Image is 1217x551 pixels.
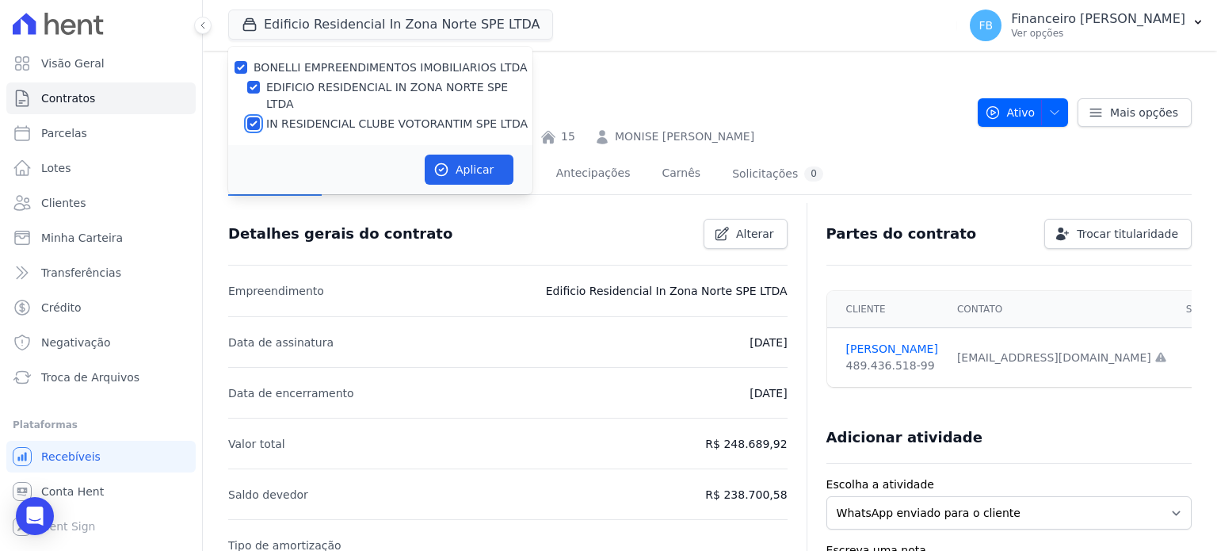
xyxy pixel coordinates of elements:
[41,265,121,281] span: Transferências
[228,485,308,504] p: Saldo devedor
[425,155,513,185] button: Aplicar
[1077,226,1178,242] span: Trocar titularidade
[615,128,754,145] a: MONISE [PERSON_NAME]
[41,90,95,106] span: Contratos
[6,117,196,149] a: Parcelas
[553,154,634,196] a: Antecipações
[979,20,993,31] span: FB
[41,160,71,176] span: Lotes
[254,61,528,74] label: BONELLI EMPREENDIMENTOS IMOBILIARIOS LTDA
[729,154,826,196] a: Solicitações0
[846,341,938,358] a: [PERSON_NAME]
[41,195,86,211] span: Clientes
[41,369,139,385] span: Troca de Arquivos
[705,434,787,453] p: R$ 248.689,92
[705,485,787,504] p: R$ 238.700,58
[826,428,982,447] h3: Adicionar atividade
[6,48,196,79] a: Visão Geral
[228,434,285,453] p: Valor total
[1078,98,1192,127] a: Mais opções
[978,98,1069,127] button: Ativo
[736,226,774,242] span: Alterar
[957,350,1167,366] div: [EMAIL_ADDRESS][DOMAIN_NAME]
[846,358,938,374] div: 489.436.518-99
[658,154,704,196] a: Carnês
[804,166,823,182] div: 0
[6,187,196,219] a: Clientes
[16,497,54,535] div: Open Intercom Messenger
[704,219,788,249] a: Alterar
[41,125,87,141] span: Parcelas
[41,230,123,246] span: Minha Carteira
[985,98,1036,127] span: Ativo
[228,86,965,122] h2: 15
[1044,219,1192,249] a: Trocar titularidade
[827,291,948,328] th: Cliente
[266,116,528,132] label: IN RESIDENCIAL CLUBE VOTORANTIM SPE LTDA
[228,384,354,403] p: Data de encerramento
[1011,11,1185,27] p: Financeiro [PERSON_NAME]
[732,166,823,182] div: Solicitações
[41,449,101,465] span: Recebíveis
[41,335,111,350] span: Negativação
[13,415,189,434] div: Plataformas
[41,484,104,499] span: Conta Hent
[750,333,787,352] p: [DATE]
[228,281,324,300] p: Empreendimento
[948,291,1177,328] th: Contato
[546,281,788,300] p: Edificio Residencial In Zona Norte SPE LTDA
[750,384,787,403] p: [DATE]
[6,152,196,184] a: Lotes
[6,362,196,393] a: Troca de Arquivos
[6,257,196,289] a: Transferências
[826,224,977,243] h3: Partes do contrato
[6,327,196,358] a: Negativação
[1011,27,1185,40] p: Ver opções
[1110,105,1178,121] span: Mais opções
[826,476,1192,493] label: Escolha a atividade
[266,79,532,113] label: EDIFICIO RESIDENCIAL IN ZONA NORTE SPE LTDA
[6,441,196,473] a: Recebíveis
[228,10,553,40] button: Edificio Residencial In Zona Norte SPE LTDA
[41,300,82,316] span: Crédito
[228,63,965,80] nav: Breadcrumb
[228,333,334,352] p: Data de assinatura
[561,128,575,145] a: 15
[6,222,196,254] a: Minha Carteira
[6,82,196,114] a: Contratos
[6,476,196,507] a: Conta Hent
[957,3,1217,48] button: FB Financeiro [PERSON_NAME] Ver opções
[41,55,105,71] span: Visão Geral
[228,224,452,243] h3: Detalhes gerais do contrato
[6,292,196,323] a: Crédito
